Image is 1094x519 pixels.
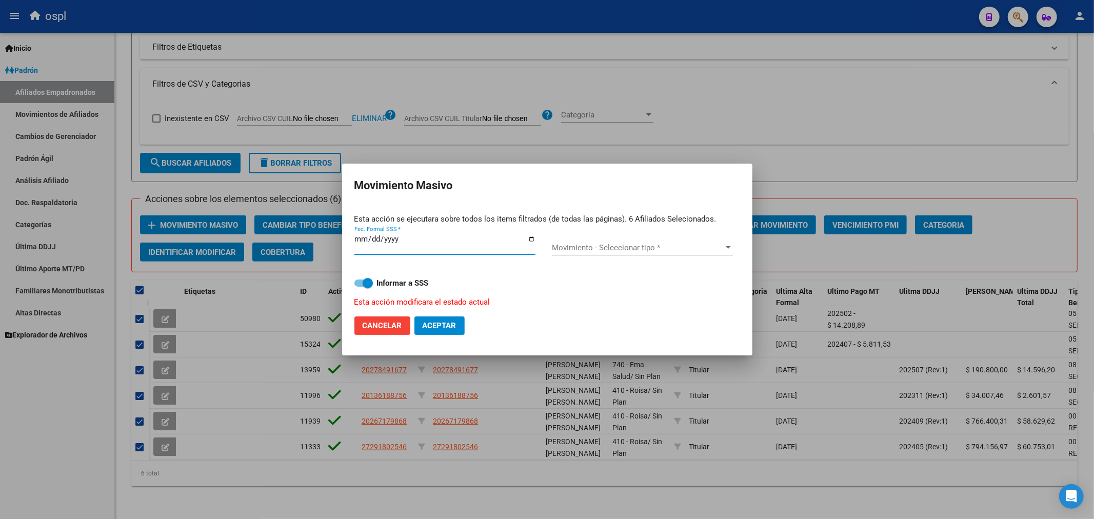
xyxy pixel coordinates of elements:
span: Aceptar [423,321,456,330]
span: Movimiento - Seleccionar tipo * [552,243,724,252]
div: Open Intercom Messenger [1059,484,1084,509]
button: Cancelar [354,316,410,335]
p: Esta acción modificara el estado actual [354,296,728,308]
h2: Movimiento Masivo [354,176,740,195]
strong: Informar a SSS [377,278,429,288]
p: Esta acción se ejecutara sobre todos los items filtrados (de todas las páginas). 6 Afiliados Sele... [354,213,740,225]
button: Aceptar [414,316,465,335]
span: Cancelar [363,321,402,330]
